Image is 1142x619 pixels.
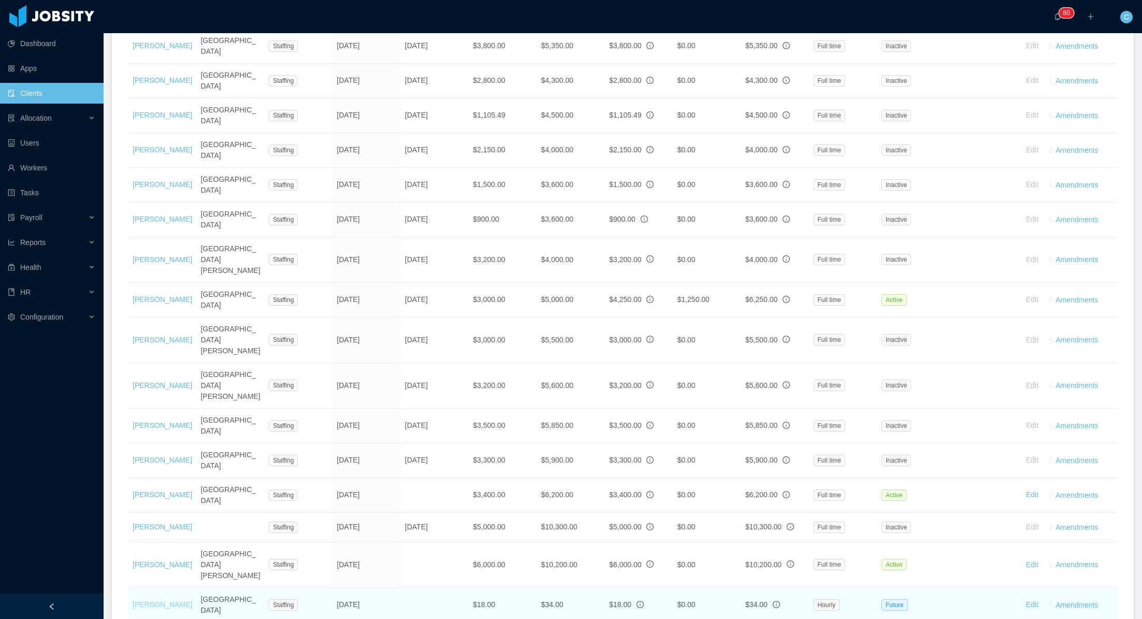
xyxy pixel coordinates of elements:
span: info-circle [783,491,790,498]
span: $3,800.00 [609,41,641,50]
td: [DATE] [401,513,469,542]
span: Active [881,294,907,306]
td: [GEOGRAPHIC_DATA] [196,443,264,478]
i: icon: medicine-box [8,264,15,271]
span: $0.00 [677,560,696,569]
button: Edit [1018,177,1047,193]
span: info-circle [646,422,654,429]
i: icon: line-chart [8,239,15,246]
i: icon: bell [1054,13,1061,20]
span: $3,300.00 [609,456,641,464]
span: Staffing [269,294,298,306]
a: icon: pie-chartDashboard [8,33,95,54]
a: icon: robotUsers [8,133,95,153]
span: $4,000.00 [745,255,777,264]
span: $0.00 [677,600,696,609]
td: [GEOGRAPHIC_DATA] [196,168,264,203]
a: [PERSON_NAME] [133,600,192,609]
button: Edit [1018,597,1047,613]
a: Amendments [1056,491,1098,499]
td: [DATE] [333,542,400,588]
span: info-circle [637,601,644,608]
a: Edit [1026,491,1038,499]
sup: 80 [1059,8,1074,18]
td: [DATE] [401,64,469,98]
span: $0.00 [677,215,696,223]
td: $3,800.00 [469,29,537,64]
span: Full time [814,294,845,306]
button: Edit [1018,292,1047,308]
span: $0.00 [677,255,696,264]
span: $5,850.00 [745,421,777,429]
span: Full time [814,455,845,466]
span: C [1124,11,1129,23]
td: $3,300.00 [469,443,537,478]
td: $4,000.00 [537,237,605,283]
td: [DATE] [401,318,469,363]
span: $2,800.00 [609,76,641,84]
span: info-circle [646,336,654,343]
span: info-circle [646,146,654,153]
span: Future [881,599,908,611]
span: $0.00 [677,456,696,464]
span: info-circle [646,77,654,84]
a: Amendments [1056,41,1098,50]
span: info-circle [646,523,654,530]
a: icon: auditClients [8,83,95,104]
td: $3,000.00 [469,283,537,318]
td: $2,800.00 [469,64,537,98]
span: $3,600.00 [745,215,777,223]
td: [GEOGRAPHIC_DATA][PERSON_NAME] [196,318,264,363]
span: info-circle [646,381,654,388]
a: [PERSON_NAME] [133,523,192,531]
span: Full time [814,490,845,501]
td: $5,850.00 [537,409,605,443]
span: $0.00 [677,491,696,499]
td: [DATE] [333,318,400,363]
td: $10,300.00 [537,513,605,542]
span: info-circle [783,255,790,263]
span: Active [881,559,907,570]
a: [PERSON_NAME] [133,491,192,499]
a: [PERSON_NAME] [133,456,192,464]
span: $10,200.00 [745,560,782,569]
a: Amendments [1056,111,1098,119]
span: info-circle [783,215,790,223]
span: $5,600.00 [745,381,777,390]
span: $1,105.49 [609,111,641,119]
a: Amendments [1056,336,1098,344]
a: Amendments [1056,523,1098,531]
span: $5,500.00 [745,336,777,344]
span: Active [881,490,907,501]
span: Allocation [20,114,52,122]
td: $1,105.49 [469,98,537,133]
td: [GEOGRAPHIC_DATA] [196,98,264,133]
a: Edit [1026,600,1038,609]
i: icon: file-protect [8,214,15,221]
td: [DATE] [333,363,400,409]
span: info-circle [783,381,790,388]
td: [GEOGRAPHIC_DATA][PERSON_NAME] [196,363,264,409]
span: $0.00 [677,180,696,189]
p: 0 [1066,8,1070,18]
span: info-circle [646,181,654,188]
span: Staffing [269,490,298,501]
span: $34.00 [745,600,768,609]
td: $900.00 [469,203,537,237]
span: Full time [814,522,845,533]
td: [GEOGRAPHIC_DATA] [196,409,264,443]
span: info-circle [646,42,654,49]
span: $10,300.00 [745,523,782,531]
span: info-circle [787,523,794,530]
td: [DATE] [401,237,469,283]
span: info-circle [646,111,654,119]
button: Edit [1018,452,1047,469]
a: [PERSON_NAME] [133,41,192,50]
td: $3,200.00 [469,363,537,409]
td: [DATE] [333,133,400,168]
a: [PERSON_NAME] [133,76,192,84]
a: [PERSON_NAME] [133,560,192,569]
span: $4,000.00 [745,146,777,154]
span: Inactive [881,522,911,533]
span: info-circle [646,491,654,498]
